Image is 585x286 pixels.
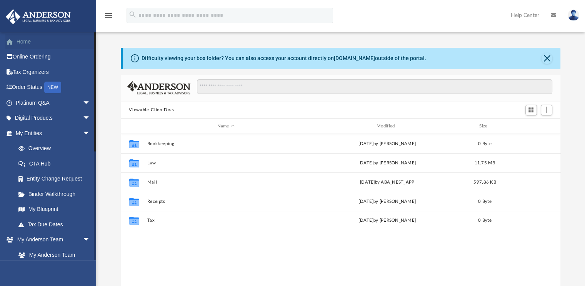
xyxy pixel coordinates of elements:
[308,140,466,147] div: [DATE] by [PERSON_NAME]
[469,123,500,130] div: Size
[5,232,98,248] a: My Anderson Teamarrow_drop_down
[11,156,102,171] a: CTA Hub
[129,107,174,114] button: Viewable-ClientDocs
[142,54,426,62] div: Difficulty viewing your box folder? You can also access your account directly on outside of the p...
[147,141,305,146] button: Bookkeeping
[124,123,143,130] div: id
[104,15,113,20] a: menu
[44,82,61,93] div: NEW
[308,217,466,224] div: [DATE] by [PERSON_NAME]
[5,80,102,95] a: Order StatusNEW
[3,9,73,24] img: Anderson Advisors Platinum Portal
[473,180,496,184] span: 597.86 KB
[542,53,552,64] button: Close
[5,64,102,80] a: Tax Organizers
[147,218,305,223] button: Tax
[5,49,102,65] a: Online Ordering
[147,180,305,185] button: Mail
[308,179,466,186] div: [DATE] by ABA_NEST_APP
[11,141,102,156] a: Overview
[11,171,102,187] a: Entity Change Request
[334,55,375,61] a: [DOMAIN_NAME]
[11,247,94,263] a: My Anderson Team
[503,123,557,130] div: id
[308,123,466,130] div: Modified
[478,199,492,204] span: 0 Byte
[5,125,102,141] a: My Entitiesarrow_drop_down
[5,95,102,110] a: Platinum Q&Aarrow_drop_down
[83,95,98,111] span: arrow_drop_down
[478,142,492,146] span: 0 Byte
[308,198,466,205] div: [DATE] by [PERSON_NAME]
[128,10,137,19] i: search
[478,219,492,223] span: 0 Byte
[541,105,552,115] button: Add
[104,11,113,20] i: menu
[83,125,98,141] span: arrow_drop_down
[147,199,305,204] button: Receipts
[525,105,537,115] button: Switch to Grid View
[11,186,102,202] a: Binder Walkthrough
[11,217,102,232] a: Tax Due Dates
[83,232,98,248] span: arrow_drop_down
[5,34,102,49] a: Home
[147,161,305,166] button: Law
[568,10,579,21] img: User Pic
[308,160,466,167] div: [DATE] by [PERSON_NAME]
[5,110,102,126] a: Digital Productsarrow_drop_down
[197,79,552,94] input: Search files and folders
[474,161,495,165] span: 11.75 MB
[11,202,98,217] a: My Blueprint
[83,110,98,126] span: arrow_drop_down
[147,123,305,130] div: Name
